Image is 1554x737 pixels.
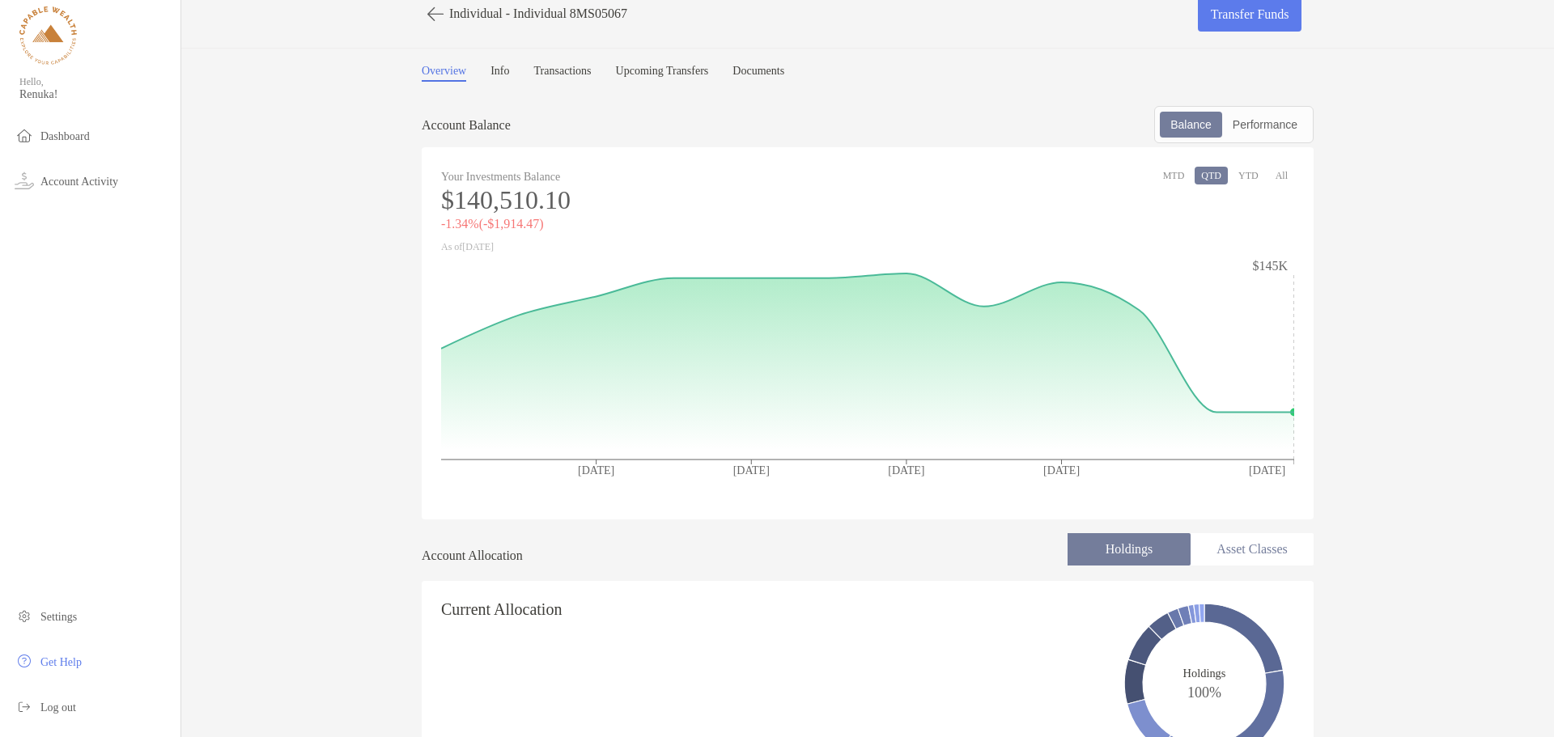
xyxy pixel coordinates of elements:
[441,167,868,187] p: Your Investments Balance
[490,65,509,82] a: Info
[1224,113,1306,136] div: Performance
[441,214,868,234] p: -1.34% ( -$1,914.47 )
[15,125,34,145] img: household icon
[15,606,34,625] img: settings icon
[1269,167,1294,184] button: All
[441,237,868,257] p: As of [DATE]
[40,656,82,668] span: Get Help
[441,190,868,210] p: $140,510.10
[15,651,34,671] img: get-help icon
[422,549,523,563] h4: Account Allocation
[449,6,627,21] p: Individual - Individual 8MS05067
[441,600,562,619] h4: Current Allocation
[888,464,924,477] tspan: [DATE]
[534,65,592,82] a: Transactions
[1157,167,1191,184] button: MTD
[1232,167,1265,184] button: YTD
[422,115,511,135] p: Account Balance
[1043,464,1080,477] tspan: [DATE]
[732,65,784,82] a: Documents
[1154,106,1314,143] div: segmented control
[733,464,770,477] tspan: [DATE]
[1249,464,1285,477] tspan: [DATE]
[422,65,466,82] a: Overview
[19,88,171,101] span: Renuka!
[40,701,76,714] span: Log out
[1191,533,1314,565] li: Asset Classes
[15,171,34,190] img: activity icon
[1195,167,1228,184] button: QTD
[40,130,90,142] span: Dashboard
[1068,533,1191,565] li: Holdings
[1183,666,1226,680] span: Holdings
[1187,680,1221,701] span: 100%
[616,65,709,82] a: Upcoming Transfers
[19,6,77,65] img: Zoe Logo
[1252,259,1288,273] tspan: $145K
[40,176,118,188] span: Account Activity
[1161,113,1221,136] div: Balance
[578,464,614,477] tspan: [DATE]
[40,611,77,623] span: Settings
[15,697,34,716] img: logout icon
